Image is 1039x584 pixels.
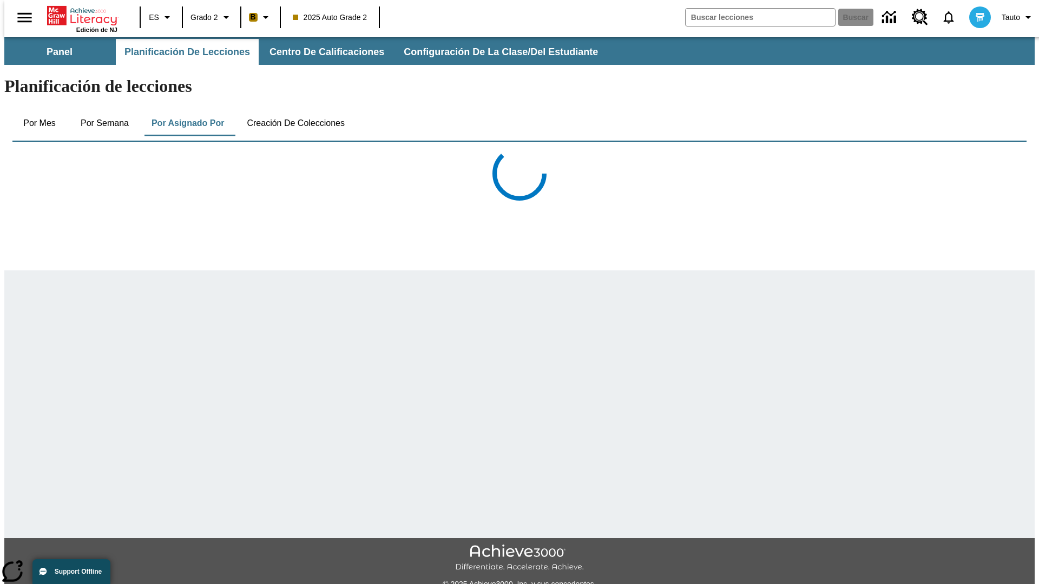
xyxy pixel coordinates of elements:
[190,12,218,23] span: Grado 2
[293,12,367,23] span: 2025 Auto Grade 2
[143,110,233,136] button: Por asignado por
[245,8,277,27] button: Boost El color de la clase es anaranjado claro. Cambiar el color de la clase.
[55,568,102,575] span: Support Offline
[1002,12,1020,23] span: Tauto
[261,39,393,65] button: Centro de calificaciones
[4,39,608,65] div: Subbarra de navegación
[686,9,835,26] input: Buscar campo
[47,5,117,26] a: Portada
[997,8,1039,27] button: Perfil/Configuración
[186,8,237,27] button: Grado: Grado 2, Elige un grado
[47,4,117,33] div: Portada
[5,39,114,65] button: Panel
[9,2,41,34] button: Abrir el menú lateral
[149,12,159,23] span: ES
[963,3,997,31] button: Escoja un nuevo avatar
[116,39,259,65] button: Planificación de lecciones
[969,6,991,28] img: avatar image
[395,39,607,65] button: Configuración de la clase/del estudiante
[251,10,256,24] span: B
[4,76,1035,96] h1: Planificación de lecciones
[935,3,963,31] a: Notificaciones
[12,110,67,136] button: Por mes
[32,559,110,584] button: Support Offline
[905,3,935,32] a: Centro de recursos, Se abrirá en una pestaña nueva.
[144,8,179,27] button: Lenguaje: ES, Selecciona un idioma
[4,37,1035,65] div: Subbarra de navegación
[238,110,353,136] button: Creación de colecciones
[455,545,584,572] img: Achieve3000 Differentiate Accelerate Achieve
[876,3,905,32] a: Centro de información
[76,26,117,33] span: Edición de NJ
[72,110,137,136] button: Por semana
